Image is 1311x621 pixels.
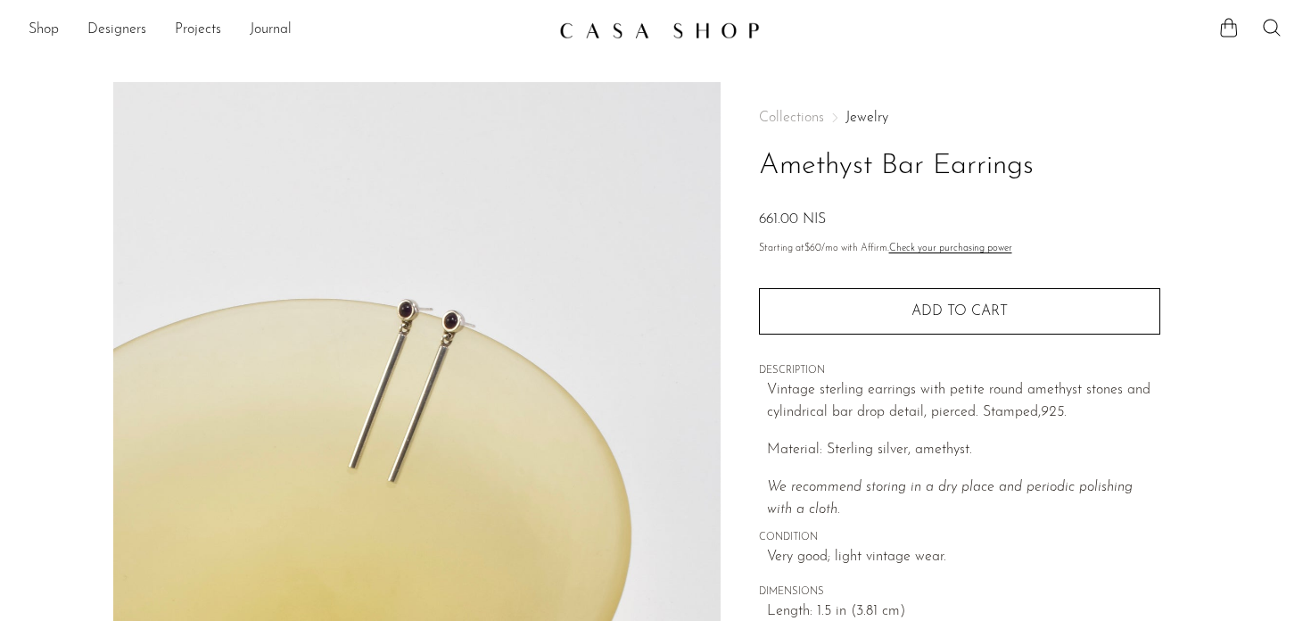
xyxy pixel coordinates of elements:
[889,244,1012,253] a: Check your purchasing power - Learn more about Affirm Financing (opens in modal)
[29,15,545,46] ul: NEW HEADER MENU
[767,480,1133,517] i: We recommend storing in a dry place and periodic polishing with a cloth.
[767,439,1160,462] p: Material: Sterling silver, amethyst.
[804,244,821,253] span: $60
[29,15,545,46] nav: Desktop navigation
[845,111,888,125] a: Jewelry
[87,19,146,42] a: Designers
[759,212,826,227] span: 661.00 NIS
[759,530,1160,546] span: CONDITION
[759,288,1160,335] button: Add to cart
[767,379,1160,425] p: Vintage sterling earrings with petite round amethyst stones and cylindrical bar drop detail, pier...
[911,303,1008,320] span: Add to cart
[759,363,1160,379] span: DESCRIPTION
[29,19,59,42] a: Shop
[175,19,221,42] a: Projects
[759,111,1160,125] nav: Breadcrumbs
[767,546,1160,569] span: Very good; light vintage wear.
[759,144,1160,189] h1: Amethyst Bar Earrings
[759,584,1160,600] span: DIMENSIONS
[1041,405,1067,419] em: 925.
[759,241,1160,257] p: Starting at /mo with Affirm.
[759,111,824,125] span: Collections
[250,19,292,42] a: Journal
